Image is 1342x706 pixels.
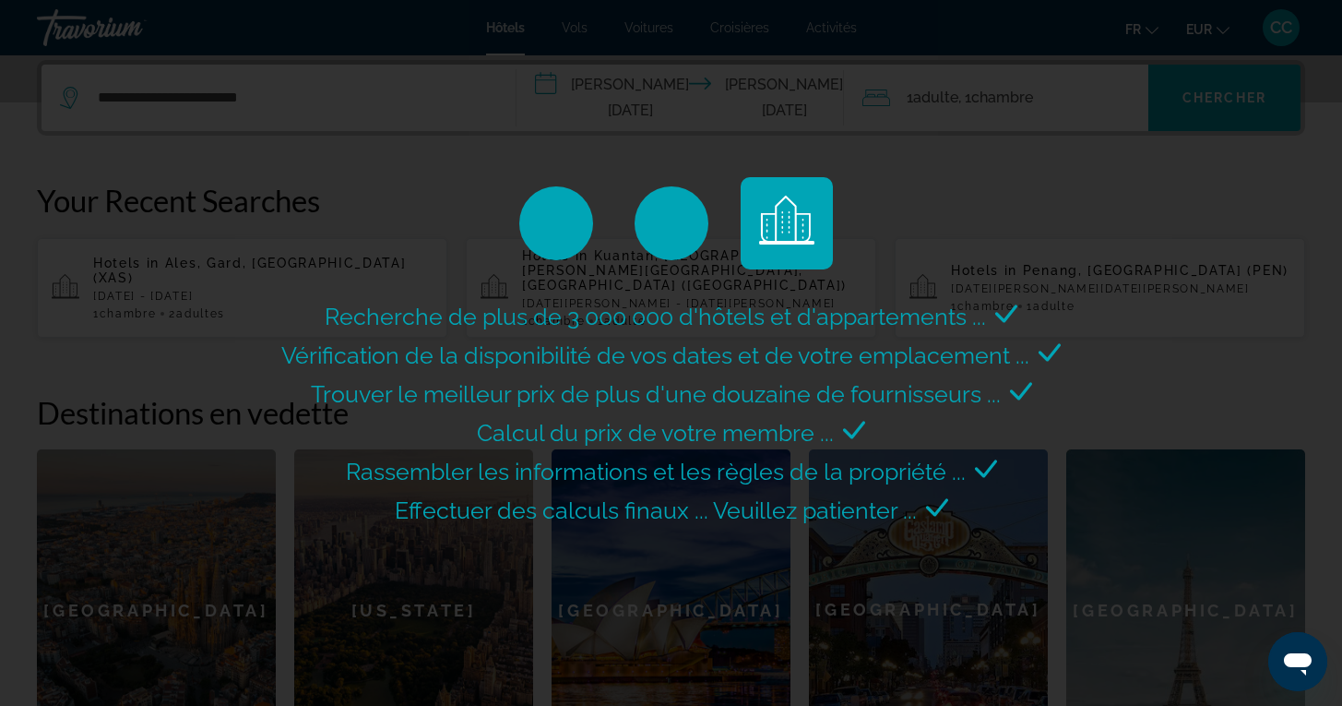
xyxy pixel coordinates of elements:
span: Vérification de la disponibilité de vos dates et de votre emplacement ... [281,341,1029,369]
iframe: Bouton de lancement de la fenêtre de messagerie [1268,632,1327,691]
span: Calcul du prix de votre membre ... [477,419,834,447]
span: Rassembler les informations et les règles de la propriété ... [346,458,966,485]
span: Effectuer des calculs finaux ... Veuillez patienter ... [395,497,917,524]
span: Trouver le meilleur prix de plus d'une douzaine de fournisseurs ... [311,380,1001,408]
span: Recherche de plus de 3 000 000 d'hôtels et d'appartements ... [325,303,986,330]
